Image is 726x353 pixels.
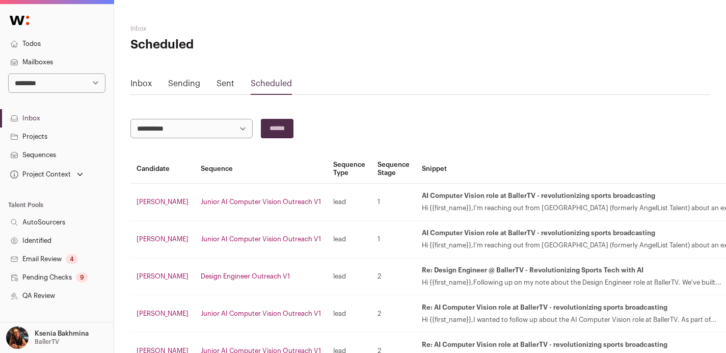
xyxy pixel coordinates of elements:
td: 2 [371,295,416,333]
td: lead [327,258,371,295]
td: 2 [371,258,416,295]
h2: Inbox [130,24,324,33]
a: [PERSON_NAME] [137,198,189,205]
th: Sequence Type [327,155,371,184]
td: 1 [371,184,416,221]
a: Scheduled [251,80,292,88]
td: lead [327,295,371,333]
a: Sending [168,80,200,88]
a: Inbox [130,80,152,88]
td: 1 [371,221,416,258]
img: 13968079-medium_jpg [6,326,29,349]
p: BallerTV [35,338,59,346]
h1: Scheduled [130,37,324,53]
div: 9 [76,272,88,283]
th: Candidate [130,155,195,184]
th: Sequence [195,155,327,184]
a: [PERSON_NAME] [137,273,189,280]
td: lead [327,221,371,258]
a: Sent [217,80,234,88]
button: Open dropdown [4,326,91,349]
div: 4 [66,254,78,264]
img: Wellfound [4,10,35,31]
a: [PERSON_NAME] [137,236,189,242]
button: Open dropdown [8,167,85,182]
a: Design Engineer Outreach V1 [201,273,290,280]
a: Junior AI Computer Vision Outreach V1 [201,310,321,317]
a: [PERSON_NAME] [137,310,189,317]
div: Project Context [8,170,71,179]
a: Junior AI Computer Vision Outreach V1 [201,198,321,205]
td: lead [327,184,371,221]
th: Sequence Stage [371,155,416,184]
a: Junior AI Computer Vision Outreach V1 [201,236,321,242]
p: Ksenia Bakhmina [35,330,89,338]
